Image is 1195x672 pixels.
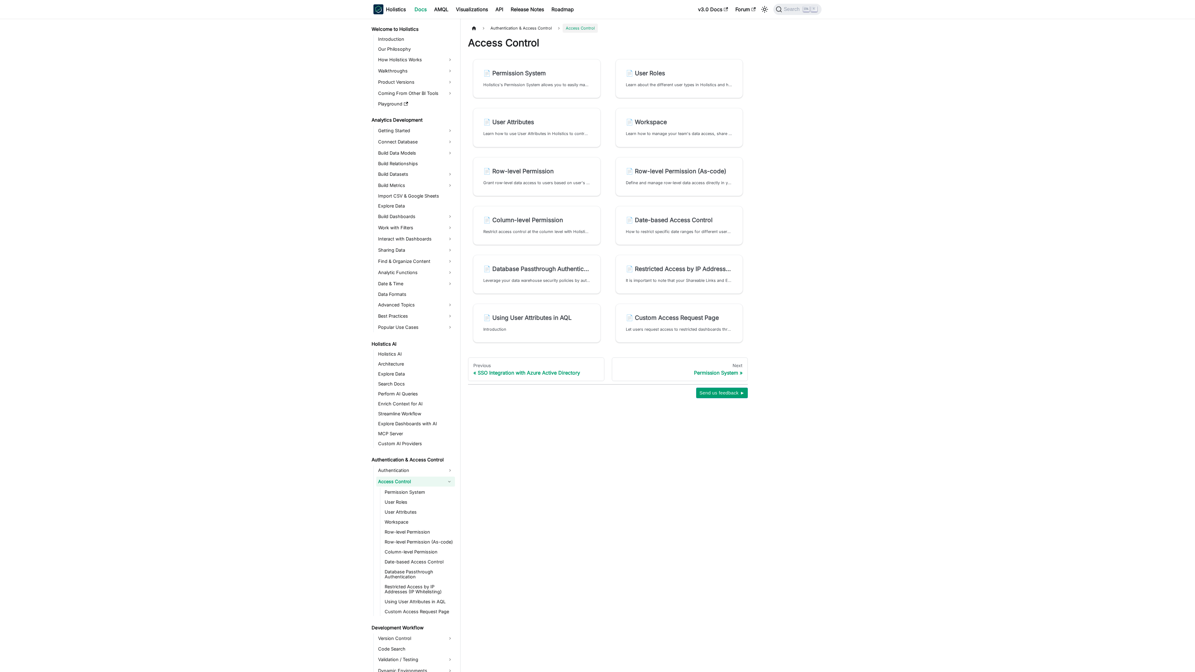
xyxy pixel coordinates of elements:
a: Import CSV & Google Sheets [376,192,455,200]
a: Docs [411,4,430,14]
a: Search Docs [376,380,455,388]
a: 📄️ Column-level PermissionRestrict access control at the column level with Holistics' Column-leve... [473,206,601,245]
p: Holistics's Permission System allows you to easily manage permission control at Data Source and D... [483,82,590,88]
a: Explore Data [376,202,455,210]
a: Enrich Context for AI [376,399,455,408]
a: How Holistics Works [376,55,455,65]
a: Analytics Development [370,116,455,124]
a: Build Relationships [376,159,455,168]
a: Build Datasets [376,169,455,179]
a: Introduction [376,35,455,44]
h2: Date-based Access Control [626,216,733,224]
h2: Permission System [483,69,590,77]
a: Access Control [376,477,444,487]
a: 📄️ WorkspaceLearn how to manage your team's data access, share reports, and track progress with H... [616,108,743,147]
div: SSO Integration with Azure Active Directory [473,370,599,376]
a: Explore Dashboards with AI [376,419,455,428]
a: Build Data Models [376,148,455,158]
a: Date-based Access Control [383,558,455,566]
a: Authentication & Access Control [370,455,455,464]
a: Getting Started [376,126,455,136]
div: Permission System [617,370,743,376]
div: Next [617,363,743,368]
a: Connect Database [376,137,455,147]
h2: User Roles [626,69,733,77]
a: 📄️ Date-based Access ControlHow to restrict specific date ranges for different users/usergroups i... [616,206,743,245]
h2: Row-level Permission (As-code) [626,167,733,175]
a: Sharing Data [376,245,455,255]
a: 📄️ Row-level Permission (As-code)Define and manage row-level data access directly in your dataset... [616,157,743,196]
p: Define and manage row-level data access directly in your dataset code for greater flexibility and... [626,180,733,186]
a: User Attributes [383,508,455,516]
a: Custom Access Request Page [383,607,455,616]
h2: Restricted Access by IP Addresses (IP Whitelisting) [626,265,733,273]
a: NextPermission System [612,357,748,381]
p: Learn how to manage your team's data access, share reports, and track progress with Holistics's w... [626,131,733,137]
a: 📄️ Custom Access Request PageLet users request access to restricted dashboards through customized... [616,304,743,343]
a: v3.0 Docs [694,4,732,14]
a: Restricted Access by IP Addresses (IP Whitelisting) [383,582,455,596]
a: 📄️ User AttributesLearn how to use User Attributes in Holistics to control data access with Datas... [473,108,601,147]
a: 📄️ Permission SystemHolistics's Permission System allows you to easily manage permission control ... [473,59,601,98]
a: Forum [732,4,759,14]
h2: Workspace [626,118,733,126]
span: Send us feedback ► [699,389,745,397]
button: Search (Ctrl+K) [773,4,822,15]
a: Perform AI Queries [376,390,455,398]
a: PreviousSSO Integration with Azure Active Directory [468,357,604,381]
a: Data Formats [376,290,455,299]
span: Access Control [563,24,598,33]
a: Advanced Topics [376,300,455,310]
h2: Custom Access Request Page [626,314,733,321]
a: Date & Time [376,279,455,289]
a: MCP Server [376,429,455,438]
h2: Database Passthrough Authentication [483,265,590,273]
h1: Access Control [468,37,748,49]
a: Release Notes [507,4,548,14]
a: Using User Attributes in AQL [383,597,455,606]
a: 📄️ Restricted Access by IP Addresses (IP Whitelisting)It is important to note that your Shareable... [616,255,743,294]
a: Popular Use Cases [376,322,455,332]
a: API [492,4,507,14]
a: Work with Filters [376,223,455,233]
a: Find & Organize Content [376,256,455,266]
a: Architecture [376,360,455,368]
a: Validation / Testing [376,655,455,665]
nav: Breadcrumbs [468,24,748,33]
a: Home page [468,24,480,33]
a: User Roles [383,498,455,506]
a: Row-level Permission [383,528,455,536]
span: Authentication & Access Control [487,24,555,33]
a: 📄️ Database Passthrough AuthenticationLeverage your data warehouse security policies by authentic... [473,255,601,294]
a: Version Control [376,633,455,643]
a: 📄️ User RolesLearn about the different user types in Holistics and how they can help you streamli... [616,59,743,98]
p: Learn how to use User Attributes in Holistics to control data access with Dataset's Row-level Per... [483,131,590,137]
button: Send us feedback ► [696,388,748,398]
a: Streamline Workflow [376,409,455,418]
a: Workspace [383,518,455,526]
a: Code Search [376,645,455,653]
img: Holistics [373,4,383,14]
a: Walkthroughs [376,66,455,76]
a: Roadmap [548,4,578,14]
a: Interact with Dashboards [376,234,455,244]
p: Grant row-level data access to users based on user's attributes data [483,180,590,186]
a: Visualizations [452,4,492,14]
p: Let users request access to restricted dashboards through customized forms and workflows [626,326,733,332]
h2: Column-level Permission [483,216,590,224]
div: Previous [473,363,599,368]
nav: Docs sidebar [367,19,461,672]
a: Column-level Permission [383,548,455,556]
a: Best Practices [376,311,455,321]
a: Holistics AI [376,350,455,358]
p: How to restrict specific date ranges for different users/usergroups in Holistics [626,229,733,235]
a: Build Metrics [376,180,455,190]
a: Product Versions [376,77,455,87]
kbd: K [811,6,817,12]
a: Explore Data [376,370,455,378]
a: AMQL [430,4,452,14]
p: Learn about the different user types in Holistics and how they can help you streamline your workflow [626,82,733,88]
h2: Row-level Permission [483,167,590,175]
span: Search [782,7,804,12]
a: Development Workflow [370,623,455,632]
